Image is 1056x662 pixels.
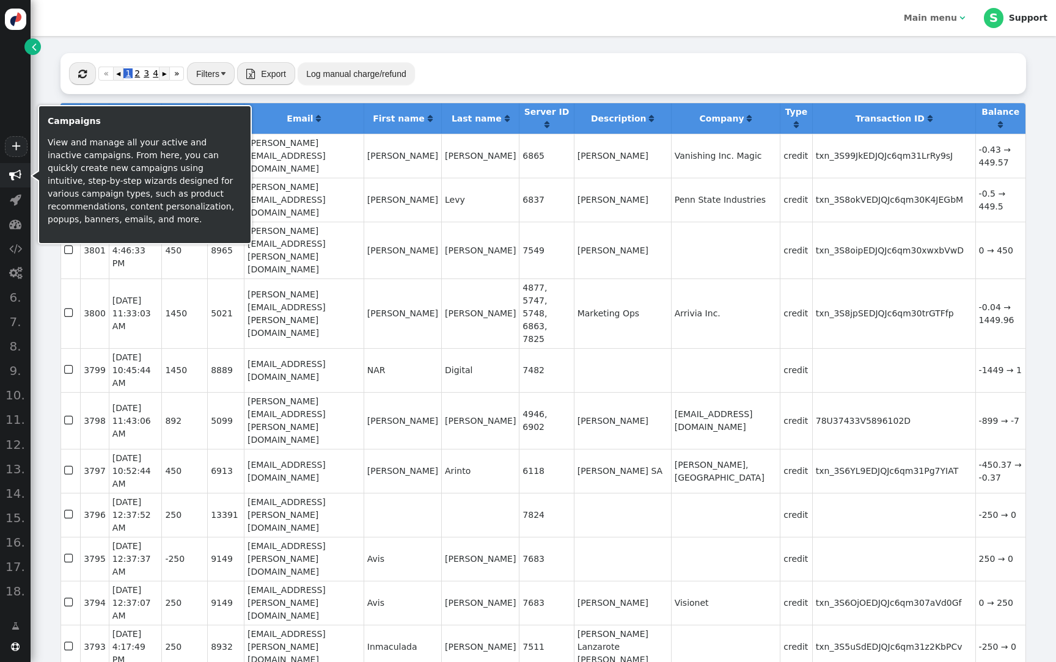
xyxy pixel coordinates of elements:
[161,348,207,392] td: 1450
[112,403,151,438] span: [DATE] 11:43:06 AM
[794,120,799,129] span: Click to sort
[373,114,425,123] b: First name
[780,348,812,392] td: credit
[169,67,185,81] a: »
[32,40,37,53] span: 
[519,537,573,581] td: 7683
[364,537,441,581] td: Avis
[244,222,364,278] td: [PERSON_NAME][EMAIL_ADDRESS][PERSON_NAME][DOMAIN_NAME]
[524,107,570,117] b: Server ID
[364,222,441,278] td: [PERSON_NAME]
[364,581,441,625] td: Avis
[112,233,145,268] span: [DATE] 4:46:33 PM
[207,537,244,581] td: 9149
[856,114,925,123] b: Transaction ID
[544,120,549,129] span: Click to sort
[64,594,75,611] span: 
[112,541,151,577] span: [DATE] 12:37:37 AM
[159,67,169,81] a: ▸
[519,581,573,625] td: 7683
[364,178,441,222] td: [PERSON_NAME]
[64,242,75,258] span: 
[812,449,975,493] td: txn_3S6YL9EDJQJc6qm31Pg7YIAT
[364,348,441,392] td: NAR
[10,194,21,206] span: 
[161,449,207,493] td: 450
[671,178,780,222] td: Penn State Industries
[207,392,244,449] td: 5099
[519,222,573,278] td: 7549
[244,178,364,222] td: [PERSON_NAME][EMAIL_ADDRESS][DOMAIN_NAME]
[98,67,114,81] a: «
[80,581,109,625] td: 3794
[505,114,510,123] a: 
[780,581,812,625] td: credit
[574,392,671,449] td: [PERSON_NAME]
[928,114,933,123] a: 
[975,581,1025,625] td: 0 → 250
[441,581,519,625] td: [PERSON_NAME]
[812,278,975,348] td: txn_3S8jpSEDJQJc6qm30trGTFfp
[5,9,26,30] img: logo-icon.svg
[80,392,109,449] td: 3798
[161,493,207,537] td: 250
[975,278,1025,348] td: -0.04 → 1449.96
[161,581,207,625] td: 250
[114,67,123,81] a: ◂
[812,178,975,222] td: txn_3S8okVEDJQJc6qm30K4JEGbM
[574,449,671,493] td: [PERSON_NAME] SA
[187,62,235,84] button: Filters
[441,449,519,493] td: Arinto
[64,412,75,429] span: 
[9,242,22,255] span: 
[64,506,75,523] span: 
[364,449,441,493] td: [PERSON_NAME]
[287,114,313,123] b: Email
[780,178,812,222] td: credit
[574,222,671,278] td: [PERSON_NAME]
[64,462,75,479] span: 
[244,449,364,493] td: [EMAIL_ADDRESS][DOMAIN_NAME]
[112,585,151,620] span: [DATE] 12:37:07 AM
[975,222,1025,278] td: 0 → 450
[574,134,671,178] td: [PERSON_NAME]
[441,392,519,449] td: [PERSON_NAME]
[998,120,1003,129] span: Click to sort
[221,72,226,75] img: trigger_black.png
[69,62,96,84] button: 
[975,134,1025,178] td: -0.43 → 449.57
[364,278,441,348] td: [PERSON_NAME]
[298,62,414,84] button: Log manual charge/refund
[207,493,244,537] td: 13391
[207,581,244,625] td: 9149
[151,68,160,78] span: 4
[574,278,671,348] td: Marketing Ops
[207,222,244,278] td: 8965
[671,278,780,348] td: Arrivia Inc.
[261,69,285,79] span: Export
[11,642,20,651] span: 
[244,392,364,449] td: [PERSON_NAME][EMAIL_ADDRESS][PERSON_NAME][DOMAIN_NAME]
[207,278,244,348] td: 5021
[671,134,780,178] td: Vanishing Inc. Magic
[812,222,975,278] td: txn_3S8oipEDJQJc6qm30xwxbVwD
[780,449,812,493] td: credit
[975,493,1025,537] td: -250 → 0
[998,120,1003,129] a: 
[780,278,812,348] td: credit
[161,222,207,278] td: 450
[112,497,151,533] span: [DATE] 12:37:52 AM
[112,296,151,331] span: [DATE] 11:33:03 AM
[12,620,20,633] span: 
[207,449,244,493] td: 6913
[700,114,744,123] b: Company
[544,120,549,129] a: 
[9,169,21,181] span: 
[794,120,799,129] a: 
[64,305,75,321] span: 
[591,114,647,123] b: Description
[244,581,364,625] td: [EMAIL_ADDRESS][PERSON_NAME][DOMAIN_NAME]
[3,615,28,637] a: 
[441,537,519,581] td: [PERSON_NAME]
[747,114,752,123] span: Click to sort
